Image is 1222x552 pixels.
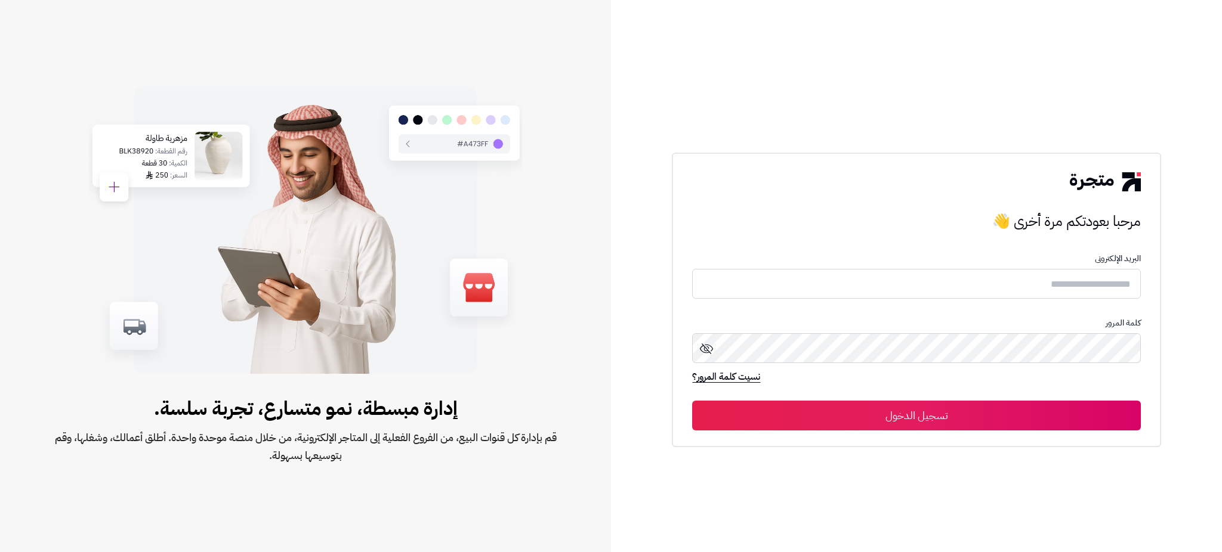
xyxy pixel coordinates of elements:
[692,254,1140,263] p: البريد الإلكترونى
[692,401,1140,430] button: تسجيل الدخول
[38,394,573,423] span: إدارة مبسطة، نمو متسارع، تجربة سلسة.
[1070,172,1140,191] img: logo-2.png
[692,209,1140,233] h3: مرحبا بعودتكم مرة أخرى 👋
[38,429,573,464] span: قم بإدارة كل قنوات البيع، من الفروع الفعلية إلى المتاجر الإلكترونية، من خلال منصة موحدة واحدة. أط...
[692,370,760,386] a: نسيت كلمة المرور؟
[692,318,1140,328] p: كلمة المرور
